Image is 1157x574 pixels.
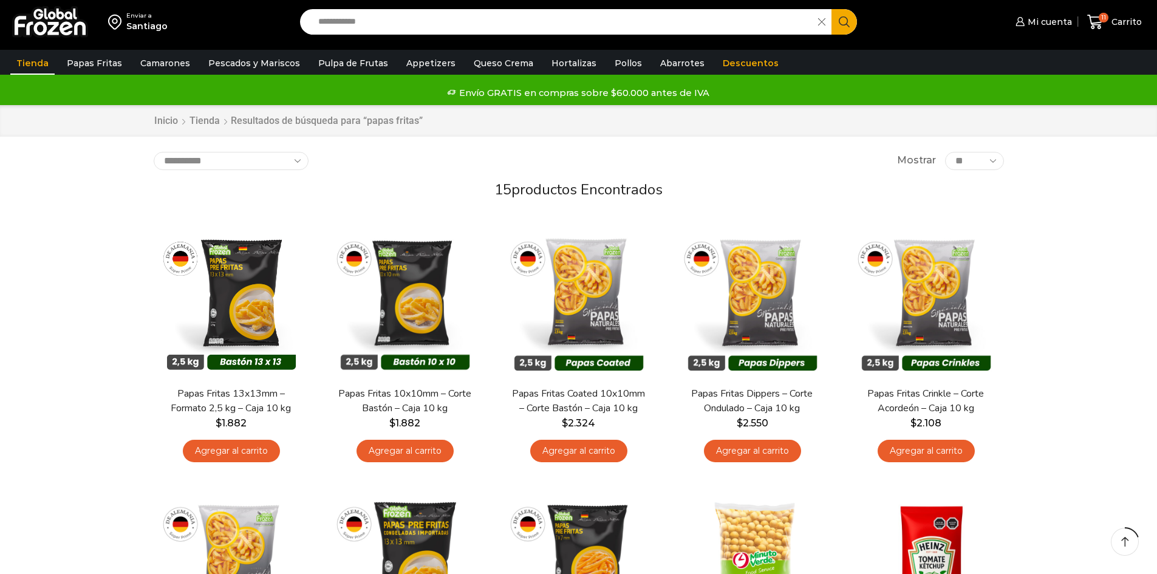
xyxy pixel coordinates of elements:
span: $ [910,417,916,429]
img: address-field-icon.svg [108,12,126,32]
a: Camarones [134,52,196,75]
span: 11 [1099,13,1108,22]
a: Abarrotes [654,52,711,75]
a: Papas Fritas Coated 10x10mm – Corte Bastón – Caja 10 kg [508,387,648,415]
span: $ [562,417,568,429]
a: Papas Fritas 13x13mm – Formato 2,5 kg – Caja 10 kg [161,387,301,415]
a: Tienda [189,114,220,128]
span: Carrito [1108,16,1142,28]
button: Search button [831,9,857,35]
span: $ [216,417,222,429]
a: Papas Fritas [61,52,128,75]
bdi: 2.108 [910,417,941,429]
a: Agregar al carrito: “Papas Fritas Coated 10x10mm - Corte Bastón - Caja 10 kg” [530,440,627,462]
a: Descuentos [717,52,785,75]
a: Hortalizas [545,52,602,75]
span: $ [389,417,395,429]
a: Mi cuenta [1012,10,1072,34]
a: Pescados y Mariscos [202,52,306,75]
a: Papas Fritas Dippers – Corte Ondulado – Caja 10 kg [682,387,822,415]
span: 15 [494,180,511,199]
a: Papas Fritas 10x10mm – Corte Bastón – Caja 10 kg [335,387,474,415]
a: 11 Carrito [1084,8,1145,36]
select: Pedido de la tienda [154,152,309,170]
span: productos encontrados [511,180,663,199]
a: Agregar al carrito: “Papas Fritas Crinkle - Corte Acordeón - Caja 10 kg” [878,440,975,462]
a: Agregar al carrito: “Papas Fritas 13x13mm - Formato 2,5 kg - Caja 10 kg” [183,440,280,462]
nav: Breadcrumb [154,114,423,128]
span: Mostrar [897,154,936,168]
a: Agregar al carrito: “Papas Fritas Dippers - Corte Ondulado - Caja 10 kg” [704,440,801,462]
bdi: 2.550 [737,417,768,429]
bdi: 1.882 [216,417,247,429]
a: Pulpa de Frutas [312,52,394,75]
a: Inicio [154,114,179,128]
bdi: 1.882 [389,417,420,429]
a: Queso Crema [468,52,539,75]
span: $ [737,417,743,429]
span: Mi cuenta [1025,16,1072,28]
h1: Resultados de búsqueda para “papas fritas” [231,115,423,126]
a: Pollos [609,52,648,75]
a: Appetizers [400,52,462,75]
div: Enviar a [126,12,168,20]
div: Santiago [126,20,168,32]
a: Tienda [10,52,55,75]
a: Papas Fritas Crinkle – Corte Acordeón – Caja 10 kg [856,387,995,415]
bdi: 2.324 [562,417,595,429]
a: Agregar al carrito: “Papas Fritas 10x10mm - Corte Bastón - Caja 10 kg” [357,440,454,462]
